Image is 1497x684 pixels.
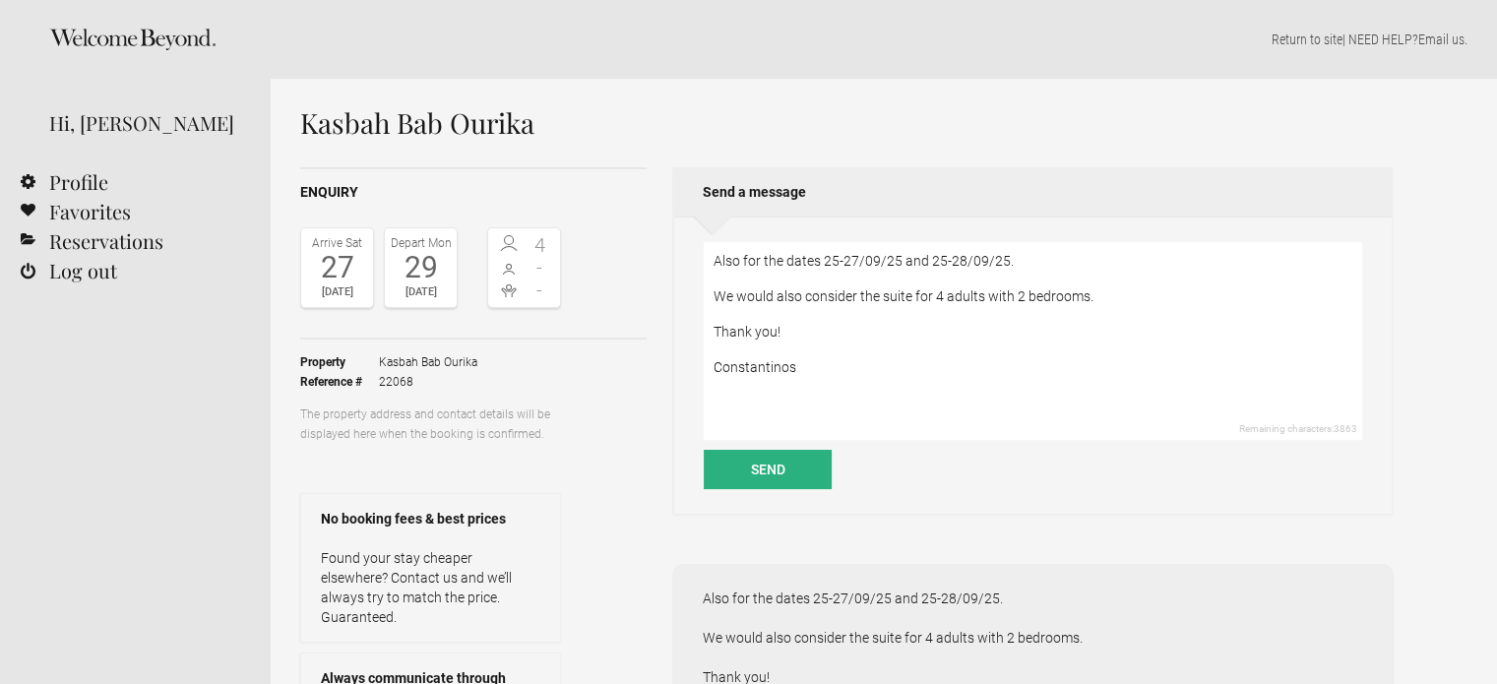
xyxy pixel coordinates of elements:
span: 22068 [379,372,477,392]
span: 4 [525,235,556,255]
a: Email us [1418,31,1465,47]
p: Found your stay cheaper elsewhere? Contact us and we’ll always try to match the price. Guaranteed. [321,548,540,627]
strong: No booking fees & best prices [321,509,540,529]
div: Arrive Sat [306,233,368,253]
div: 27 [306,253,368,282]
h2: Enquiry [300,182,647,203]
button: Send [704,450,832,489]
span: Kasbah Bab Ourika [379,352,477,372]
span: - [525,280,556,300]
span: - [525,258,556,278]
h2: Send a message [673,167,1393,217]
h1: Kasbah Bab Ourika [300,108,1393,138]
p: | NEED HELP? . [300,30,1467,49]
a: Return to site [1272,31,1342,47]
p: The property address and contact details will be displayed here when the booking is confirmed. [300,404,561,444]
strong: Property [300,352,379,372]
div: Hi, [PERSON_NAME] [49,108,241,138]
div: Depart Mon [390,233,452,253]
div: [DATE] [306,282,368,302]
div: 29 [390,253,452,282]
strong: Reference # [300,372,379,392]
div: [DATE] [390,282,452,302]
